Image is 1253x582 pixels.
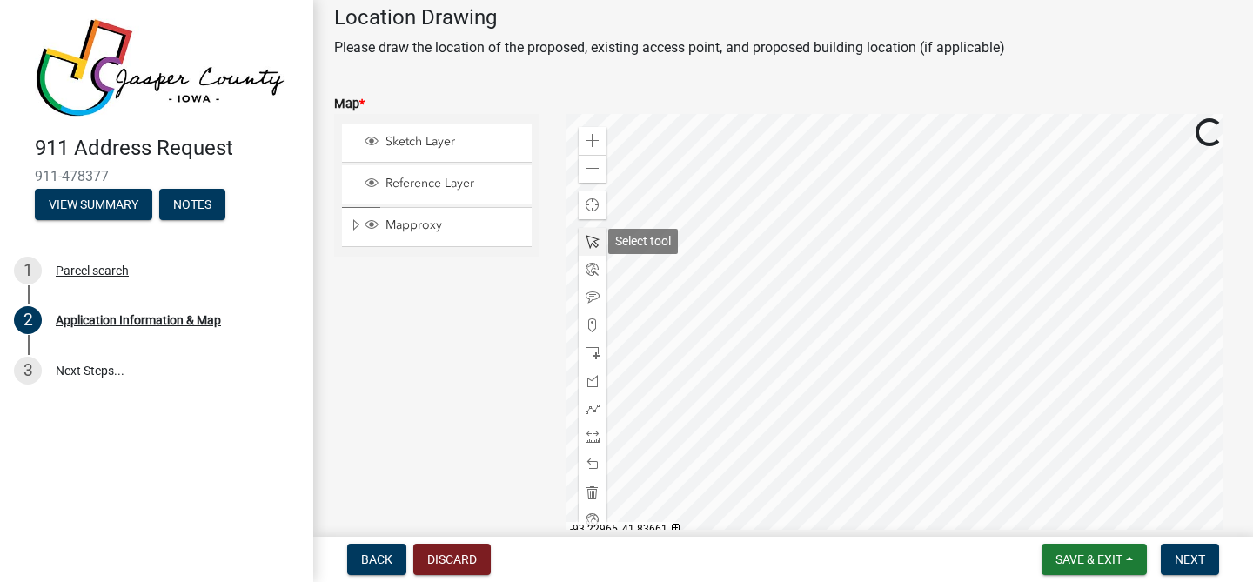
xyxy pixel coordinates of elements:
div: Zoom out [579,155,606,183]
div: 3 [14,357,42,385]
div: 2 [14,306,42,334]
span: Expand [349,217,362,236]
wm-modal-confirm: Notes [159,198,225,212]
button: Discard [413,544,491,575]
li: Mapproxy [342,207,532,247]
span: Reference Layer [381,176,526,191]
h4: Location Drawing [334,5,1232,30]
wm-modal-confirm: Summary [35,198,152,212]
li: Reference Layer [342,165,532,204]
div: Zoom in [579,127,606,155]
li: Sketch Layer [342,124,532,163]
button: View Summary [35,189,152,220]
div: Application Information & Map [56,314,221,326]
button: Save & Exit [1042,544,1147,575]
span: 911-478377 [35,168,278,184]
span: Save & Exit [1055,552,1122,566]
p: Please draw the location of the proposed, existing access point, and proposed building location (... [334,37,1232,58]
div: Reference Layer [362,176,526,193]
button: Notes [159,189,225,220]
div: 1 [14,257,42,284]
div: Select tool [608,229,678,254]
button: Next [1161,544,1219,575]
ul: Layer List [340,119,533,252]
div: Mapproxy [362,217,526,235]
img: Jasper County, Iowa [35,18,285,117]
label: Map [334,98,365,110]
h4: 911 Address Request [35,136,299,161]
div: Sketch Layer [362,134,526,151]
span: Mapproxy [381,217,526,233]
span: Sketch Layer [381,134,526,150]
span: Back [361,552,392,566]
div: Find my location [579,191,606,219]
div: Parcel search [56,264,129,277]
button: Back [347,544,406,575]
span: Next [1175,552,1205,566]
